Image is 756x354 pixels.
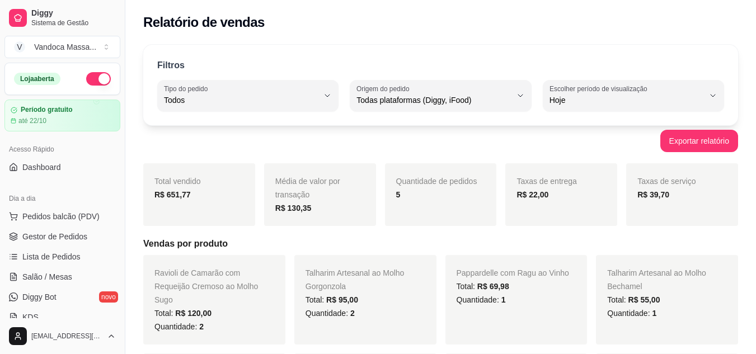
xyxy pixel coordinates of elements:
span: R$ 120,00 [175,309,212,318]
span: Diggy Bot [22,291,57,303]
strong: R$ 130,35 [275,204,312,213]
span: Talharim Artesanal ao Molho Gorgonzola [306,268,405,291]
span: R$ 55,00 [628,295,660,304]
a: Diggy Botnovo [4,288,120,306]
strong: R$ 22,00 [516,190,548,199]
button: Exportar relatório [660,130,738,152]
strong: 5 [396,190,401,199]
span: Lista de Pedidos [22,251,81,262]
span: Taxas de entrega [516,177,576,186]
strong: R$ 651,77 [154,190,191,199]
span: 2 [199,322,204,331]
a: KDS [4,308,120,326]
span: 2 [350,309,355,318]
span: Quantidade: [457,295,506,304]
strong: R$ 39,70 [637,190,669,199]
span: Pedidos balcão (PDV) [22,211,100,222]
span: Total vendido [154,177,201,186]
span: Pappardelle com Ragu ao Vinho [457,268,569,277]
button: Select a team [4,36,120,58]
span: V [14,41,25,53]
span: Talharim Artesanal ao Molho Bechamel [607,268,706,291]
span: 1 [652,309,656,318]
span: Gestor de Pedidos [22,231,87,242]
a: Salão / Mesas [4,268,120,286]
span: [EMAIL_ADDRESS][DOMAIN_NAME] [31,332,102,341]
span: Total: [154,309,212,318]
button: Pedidos balcão (PDV) [4,207,120,225]
span: Total: [306,295,358,304]
span: Todas plataformas (Diggy, iFood) [356,95,511,106]
div: Dia a dia [4,190,120,207]
a: Gestor de Pedidos [4,228,120,246]
span: Sistema de Gestão [31,18,116,27]
span: Média de valor por transação [275,177,340,199]
span: Hoje [550,95,704,106]
span: R$ 95,00 [326,295,358,304]
button: Origem do pedidoTodas plataformas (Diggy, iFood) [350,80,531,111]
article: Período gratuito [21,106,73,114]
button: [EMAIL_ADDRESS][DOMAIN_NAME] [4,323,120,350]
h5: Vendas por produto [143,237,738,251]
span: KDS [22,311,39,323]
span: Taxas de serviço [637,177,696,186]
span: Todos [164,95,318,106]
span: Dashboard [22,162,61,173]
button: Tipo do pedidoTodos [157,80,339,111]
div: Loja aberta [14,73,60,85]
span: 1 [501,295,506,304]
div: Acesso Rápido [4,140,120,158]
span: Salão / Mesas [22,271,72,282]
a: DiggySistema de Gestão [4,4,120,31]
p: Filtros [157,59,185,72]
label: Tipo do pedido [164,84,212,93]
span: Quantidade de pedidos [396,177,477,186]
div: Vandoca Massa ... [34,41,96,53]
span: Total: [457,282,509,291]
span: Ravioli de Camarão com Requeijão Cremoso ao Molho Sugo [154,268,258,304]
span: Total: [607,295,660,304]
button: Alterar Status [86,72,111,86]
a: Dashboard [4,158,120,176]
span: Diggy [31,8,116,18]
span: Quantidade: [306,309,355,318]
span: Quantidade: [607,309,656,318]
label: Escolher período de visualização [550,84,651,93]
a: Período gratuitoaté 22/10 [4,100,120,131]
button: Escolher período de visualizaçãoHoje [543,80,724,111]
a: Lista de Pedidos [4,248,120,266]
h2: Relatório de vendas [143,13,265,31]
span: R$ 69,98 [477,282,509,291]
span: Quantidade: [154,322,204,331]
label: Origem do pedido [356,84,413,93]
article: até 22/10 [18,116,46,125]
